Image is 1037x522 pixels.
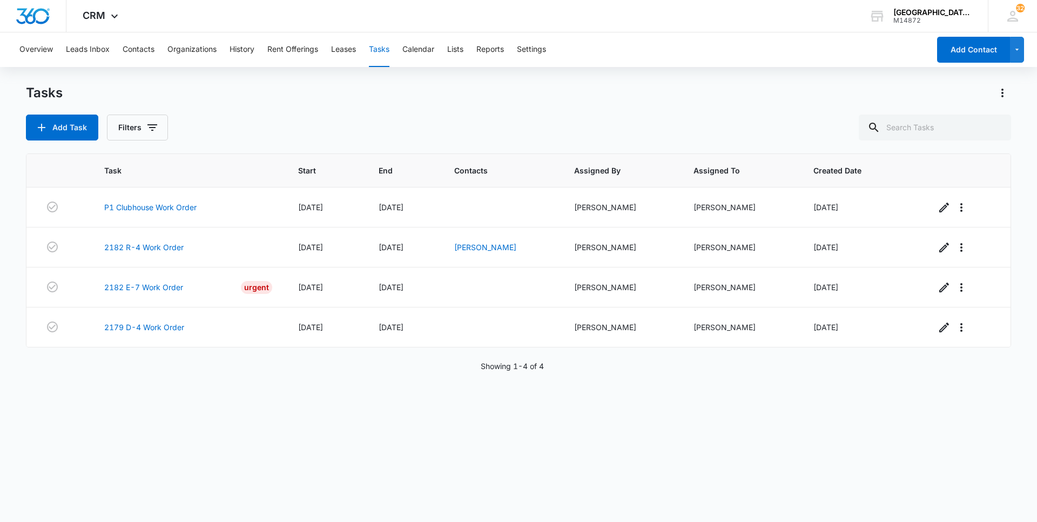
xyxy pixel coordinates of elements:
span: [DATE] [813,203,838,212]
div: account name [893,8,972,17]
span: [DATE] [379,203,403,212]
button: History [230,32,254,67]
button: Add Contact [937,37,1010,63]
span: [DATE] [813,243,838,252]
span: Assigned By [574,165,652,176]
span: CRM [83,10,105,21]
button: Overview [19,32,53,67]
span: Created Date [813,165,894,176]
div: [PERSON_NAME] [574,282,668,293]
span: [DATE] [813,323,838,332]
div: Urgent [241,281,272,294]
span: Contacts [454,165,533,176]
button: Reports [476,32,504,67]
button: Tasks [369,32,389,67]
p: Showing 1-4 of 4 [481,360,544,372]
span: [DATE] [379,283,403,292]
button: Rent Offerings [267,32,318,67]
div: account id [893,17,972,24]
button: Actions [994,84,1011,102]
a: 2179 D-4 Work Order [104,322,184,333]
button: Settings [517,32,546,67]
button: Filters [107,115,168,140]
a: [PERSON_NAME] [454,243,516,252]
span: [DATE] [298,323,323,332]
a: 2182 E-7 Work Order [104,282,183,293]
button: Add Task [26,115,98,140]
button: Leads Inbox [66,32,110,67]
a: P1 Clubhouse Work Order [104,202,197,213]
button: Lists [447,32,463,67]
span: [DATE] [298,283,323,292]
div: [PERSON_NAME] [574,322,668,333]
div: [PERSON_NAME] [574,242,668,253]
span: Start [298,165,338,176]
div: [PERSON_NAME] [574,202,668,213]
span: Task [104,165,257,176]
span: [DATE] [298,243,323,252]
button: Contacts [123,32,154,67]
button: Organizations [167,32,217,67]
div: [PERSON_NAME] [693,282,787,293]
div: notifications count [1016,4,1025,12]
span: [DATE] [379,323,403,332]
h1: Tasks [26,85,63,101]
div: [PERSON_NAME] [693,202,787,213]
span: [DATE] [379,243,403,252]
button: Leases [331,32,356,67]
span: [DATE] [298,203,323,212]
a: 2182 R-4 Work Order [104,242,184,253]
span: [DATE] [813,283,838,292]
span: Assigned To [693,165,772,176]
input: Search Tasks [859,115,1011,140]
div: [PERSON_NAME] [693,242,787,253]
button: Calendar [402,32,434,67]
div: [PERSON_NAME] [693,322,787,333]
span: 32 [1016,4,1025,12]
span: End [379,165,413,176]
